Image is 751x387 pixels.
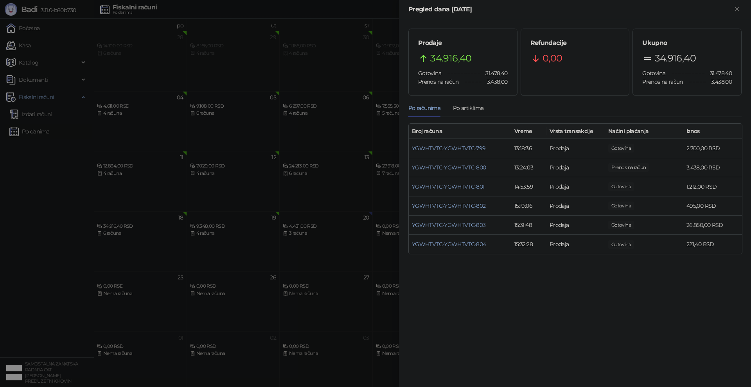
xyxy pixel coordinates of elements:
td: 13:24:03 [511,158,546,177]
td: 2.700,00 RSD [683,139,742,158]
td: 13:18:36 [511,139,546,158]
td: Prodaja [546,158,605,177]
td: 15:32:28 [511,235,546,254]
a: YGWHTVTC-YGWHTVTC-801 [412,183,485,190]
th: Vrsta transakcije [546,124,605,139]
th: Načini plaćanja [605,124,683,139]
a: YGWHTVTC-YGWHTVTC-799 [412,145,486,152]
td: 3.438,00 RSD [683,158,742,177]
span: 34.916,40 [430,51,471,66]
td: Prodaja [546,196,605,216]
div: Po računima [408,104,440,112]
span: Prenos na račun [642,78,683,85]
td: 14:53:59 [511,177,546,196]
span: 31.478,40 [704,69,732,77]
span: Gotovina [418,70,441,77]
th: Broj računa [409,124,511,139]
td: Prodaja [546,235,605,254]
th: Iznos [683,124,742,139]
td: Prodaja [546,177,605,196]
span: Gotovina [642,70,665,77]
span: 221,40 [608,240,634,249]
td: Prodaja [546,139,605,158]
div: Pregled dana [DATE] [408,5,732,14]
td: Prodaja [546,216,605,235]
span: 1.212,00 [608,182,634,191]
a: YGWHTVTC-YGWHTVTC-804 [412,241,486,248]
h5: Ukupno [642,38,732,48]
th: Vreme [511,124,546,139]
td: 495,00 RSD [683,196,742,216]
span: 26.850,00 [608,221,634,229]
h5: Refundacije [530,38,620,48]
button: Zatvori [732,5,742,14]
td: 1.212,00 RSD [683,177,742,196]
span: 31.478,40 [480,69,507,77]
td: 15:19:06 [511,196,546,216]
span: 495,00 [608,202,634,210]
span: 2.700,00 [608,144,634,153]
span: 3.438,00 [706,77,732,86]
h5: Prodaje [418,38,508,48]
span: 3.438,00 [608,163,649,172]
td: 221,40 RSD [683,235,742,254]
a: YGWHTVTC-YGWHTVTC-800 [412,164,486,171]
span: 3.438,00 [482,77,508,86]
span: 0,00 [543,51,562,66]
a: YGWHTVTC-YGWHTVTC-802 [412,202,486,209]
span: 34.916,40 [655,51,696,66]
span: Prenos na račun [418,78,458,85]
td: 15:31:48 [511,216,546,235]
td: 26.850,00 RSD [683,216,742,235]
div: Po artiklima [453,104,483,112]
a: YGWHTVTC-YGWHTVTC-803 [412,221,486,229]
